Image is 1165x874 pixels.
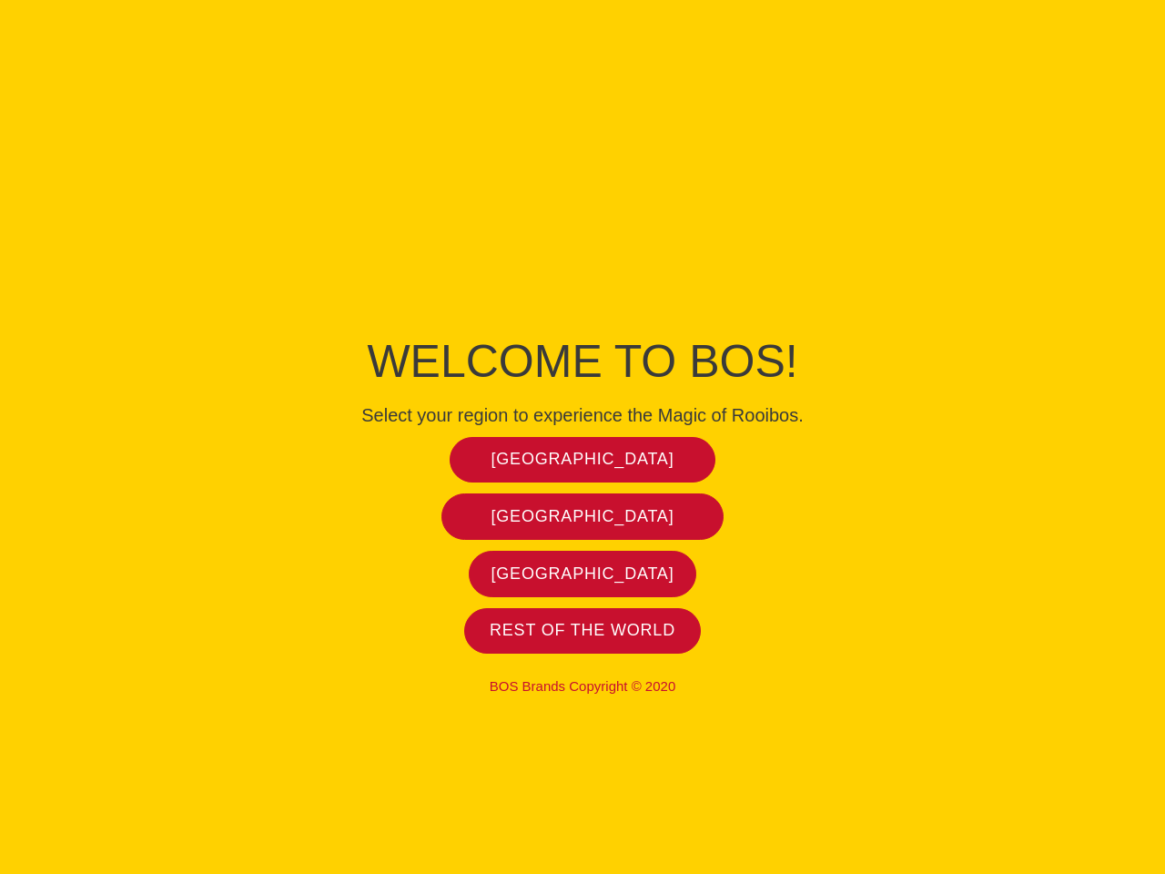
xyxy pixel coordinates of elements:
[173,678,992,695] p: BOS Brands Copyright © 2020
[173,404,992,426] h4: Select your region to experience the Magic of Rooibos.
[491,564,674,584] span: [GEOGRAPHIC_DATA]
[491,506,674,527] span: [GEOGRAPHIC_DATA]
[173,330,992,393] h1: Welcome to BOS!
[491,449,674,470] span: [GEOGRAPHIC_DATA]
[469,551,696,597] a: [GEOGRAPHIC_DATA]
[464,608,701,655] a: Rest of the world
[490,620,675,641] span: Rest of the world
[450,437,716,483] a: [GEOGRAPHIC_DATA]
[441,493,724,540] a: [GEOGRAPHIC_DATA]
[514,173,651,310] img: Bos Brands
